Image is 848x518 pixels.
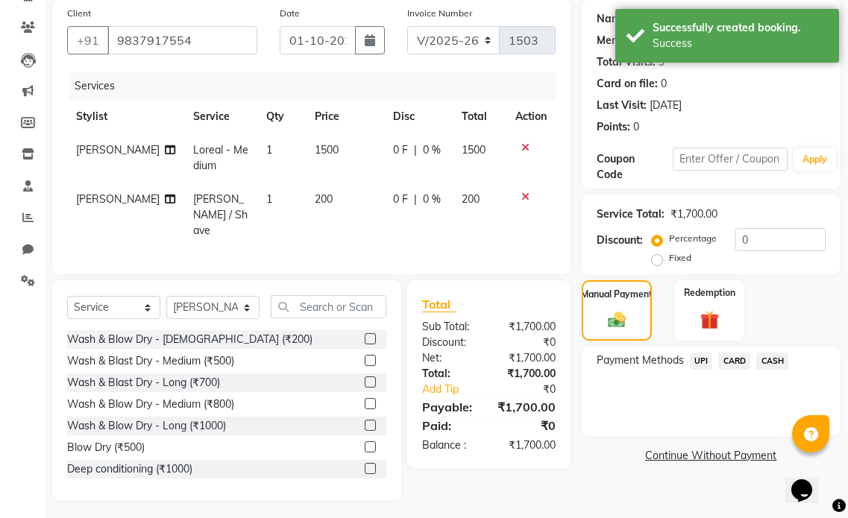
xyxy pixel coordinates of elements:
[184,100,257,133] th: Service
[411,319,489,335] div: Sub Total:
[315,192,333,206] span: 200
[315,143,339,157] span: 1500
[489,335,566,350] div: ₹0
[785,458,833,503] iframe: chat widget
[489,417,566,435] div: ₹0
[670,206,717,222] div: ₹1,700.00
[384,100,453,133] th: Disc
[633,119,639,135] div: 0
[506,100,556,133] th: Action
[650,98,682,113] div: [DATE]
[69,72,567,100] div: Services
[67,7,91,20] label: Client
[266,143,272,157] span: 1
[107,26,257,54] input: Search by Name/Mobile/Email/Code
[280,7,300,20] label: Date
[411,335,489,350] div: Discount:
[585,448,838,464] a: Continue Without Payment
[603,310,631,330] img: _cash.svg
[411,350,489,366] div: Net:
[597,206,665,222] div: Service Total:
[411,417,489,435] div: Paid:
[597,33,826,48] div: No Active Membership
[67,100,184,133] th: Stylist
[266,192,272,206] span: 1
[653,36,828,51] div: Success
[67,461,192,477] div: Deep conditioning (₹1000)
[653,20,828,36] div: Successfully created booking.
[306,100,383,133] th: Price
[597,233,643,248] div: Discount:
[393,142,408,158] span: 0 F
[661,76,667,92] div: 0
[597,11,630,27] div: Name:
[411,382,502,397] a: Add Tip
[414,192,417,207] span: |
[76,192,160,206] span: [PERSON_NAME]
[411,366,489,382] div: Total:
[581,288,653,301] label: Manual Payment
[597,119,630,135] div: Points:
[462,192,480,206] span: 200
[756,353,788,370] span: CASH
[694,309,725,332] img: _gift.svg
[67,353,234,369] div: Wash & Blast Dry - Medium (₹500)
[453,100,506,133] th: Total
[597,33,662,48] div: Membership:
[597,54,656,70] div: Total Visits:
[67,26,109,54] button: +91
[794,148,836,171] button: Apply
[597,151,673,183] div: Coupon Code
[669,232,717,245] label: Percentage
[489,319,566,335] div: ₹1,700.00
[271,295,386,318] input: Search or Scan
[193,143,248,172] span: Loreal - Medium
[411,438,489,453] div: Balance :
[67,418,226,434] div: Wash & Blow Dry - Long (₹1000)
[597,353,684,368] span: Payment Methods
[673,148,788,171] input: Enter Offer / Coupon Code
[76,143,160,157] span: [PERSON_NAME]
[489,350,566,366] div: ₹1,700.00
[597,98,647,113] div: Last Visit:
[462,143,486,157] span: 1500
[597,76,658,92] div: Card on file:
[257,100,306,133] th: Qty
[423,142,441,158] span: 0 %
[489,366,566,382] div: ₹1,700.00
[502,382,567,397] div: ₹0
[414,142,417,158] span: |
[489,438,566,453] div: ₹1,700.00
[669,251,691,265] label: Fixed
[67,397,234,412] div: Wash & Blow Dry - Medium (₹800)
[690,353,713,370] span: UPI
[67,440,145,455] div: Blow Dry (₹500)
[422,297,456,312] span: Total
[486,398,567,416] div: ₹1,700.00
[407,7,472,20] label: Invoice Number
[411,398,486,416] div: Payable:
[67,375,220,391] div: Wash & Blast Dry - Long (₹700)
[393,192,408,207] span: 0 F
[684,286,735,300] label: Redemption
[718,353,750,370] span: CARD
[67,332,312,347] div: Wash & Blow Dry - [DEMOGRAPHIC_DATA] (₹200)
[423,192,441,207] span: 0 %
[193,192,248,237] span: [PERSON_NAME] / Shave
